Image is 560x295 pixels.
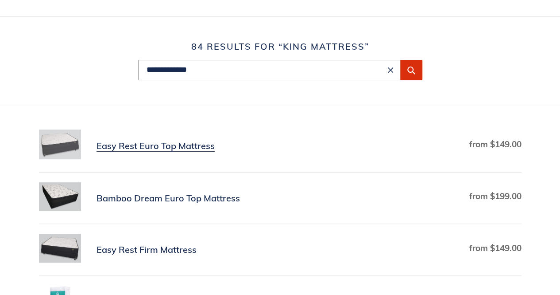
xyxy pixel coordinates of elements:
h1: 84 results for “king mattress” [39,41,521,52]
a: Bamboo Dream Euro Top Mattress [39,182,521,214]
a: Easy Rest Euro Top Mattress [39,130,521,163]
input: Search [138,60,400,80]
a: Easy Rest Firm Mattress [39,234,521,266]
button: Submit [400,60,422,80]
button: Clear search term [385,65,396,75]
